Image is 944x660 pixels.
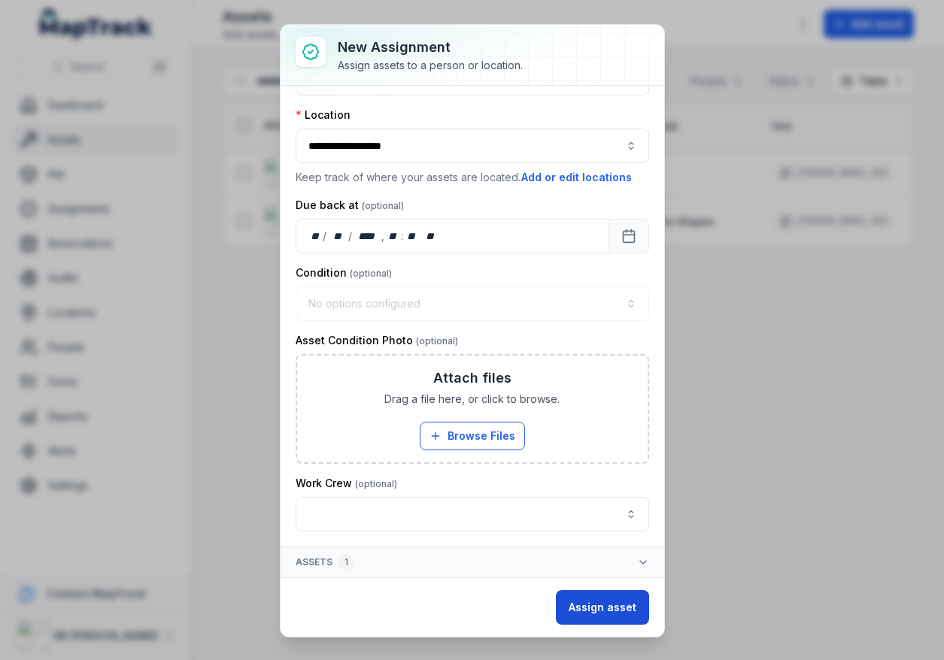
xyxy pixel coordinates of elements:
[281,547,664,577] button: Assets1
[405,229,420,244] div: minute,
[338,553,354,571] div: 1
[609,219,649,253] button: Calendar
[328,229,348,244] div: month,
[338,58,523,73] div: Assign assets to a person or location.
[381,229,386,244] div: ,
[296,553,354,571] span: Assets
[338,37,523,58] h3: New assignment
[384,392,560,407] span: Drag a file here, or click to browse.
[296,198,404,213] label: Due back at
[420,422,525,450] button: Browse Files
[296,333,458,348] label: Asset Condition Photo
[323,229,328,244] div: /
[386,229,401,244] div: hour,
[433,368,511,389] h3: Attach files
[521,169,633,186] button: Add or edit locations
[296,476,397,491] label: Work Crew
[556,590,649,625] button: Assign asset
[308,229,323,244] div: day,
[354,229,381,244] div: year,
[296,169,649,186] p: Keep track of where your assets are located.
[348,229,354,244] div: /
[422,229,439,244] div: am/pm,
[401,229,405,244] div: :
[296,107,351,123] label: Location
[296,265,392,280] label: Condition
